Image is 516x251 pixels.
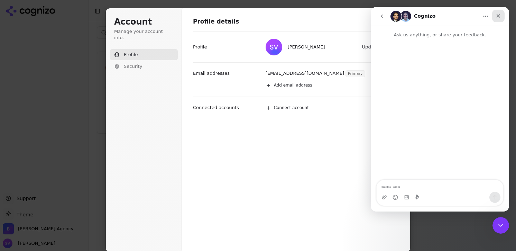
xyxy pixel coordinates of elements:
[193,70,230,77] p: Email addresses
[288,44,325,50] span: [PERSON_NAME]
[262,80,399,91] button: Add email address
[193,18,399,26] h1: Profile details
[262,102,399,114] button: Connect account
[371,7,509,212] iframe: Intercom live chat
[114,17,174,28] h1: Account
[124,63,142,70] span: Security
[193,44,207,50] p: Profile
[274,83,312,88] span: Add email address
[359,42,398,52] button: Update profile
[274,105,309,111] span: Connect account
[492,217,509,234] iframe: Intercom live chat
[114,28,174,41] p: Manage your account info.
[193,105,239,111] p: Connected accounts
[110,61,178,72] button: Security
[346,71,365,77] span: Primary
[266,70,344,77] p: [EMAIL_ADDRESS][DOMAIN_NAME]
[110,49,178,60] button: Profile
[124,52,138,58] span: Profile
[266,39,282,55] img: Sue Vester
